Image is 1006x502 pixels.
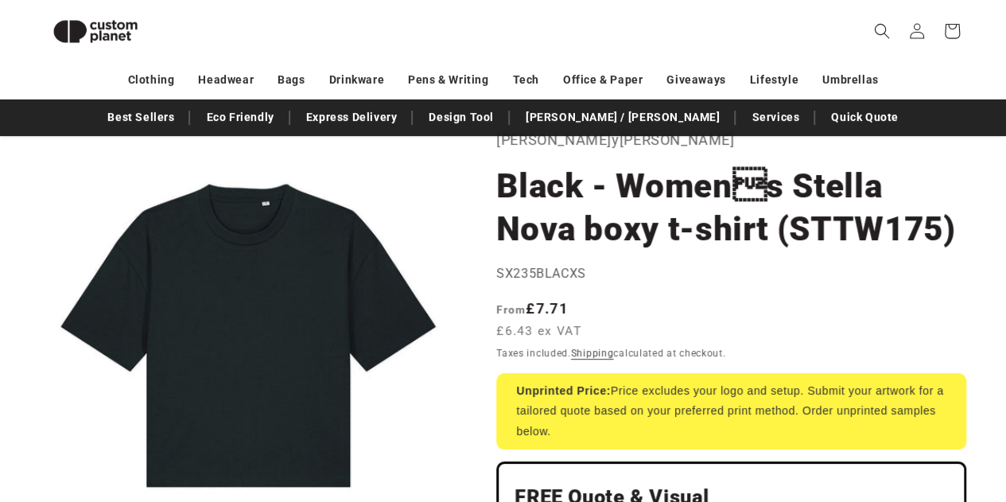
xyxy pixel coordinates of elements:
[750,66,798,94] a: Lifestyle
[496,165,966,251] h1: Black - Womens Stella Nova boxy t-shirt (STTW175)
[408,66,488,94] a: Pens & Writing
[278,66,305,94] a: Bags
[496,300,568,317] strong: £7.71
[822,66,878,94] a: Umbrellas
[516,384,611,397] strong: Unprinted Price:
[496,303,526,316] span: From
[744,103,807,131] a: Services
[198,66,254,94] a: Headwear
[496,345,966,361] div: Taxes included. calculated at checkout.
[198,103,282,131] a: Eco Friendly
[823,103,907,131] a: Quick Quote
[128,66,175,94] a: Clothing
[298,103,406,131] a: Express Delivery
[518,103,728,131] a: [PERSON_NAME] / [PERSON_NAME]
[496,322,581,341] span: £6.43 ex VAT
[496,266,586,281] span: SX235BLACXS
[666,66,725,94] a: Giveaways
[421,103,502,131] a: Design Tool
[563,66,643,94] a: Office & Paper
[571,348,614,359] a: Shipping
[512,66,538,94] a: Tech
[740,330,1006,502] iframe: Chat Widget
[329,66,384,94] a: Drinkware
[40,6,151,56] img: Custom Planet
[496,373,966,449] div: Price excludes your logo and setup. Submit your artwork for a tailored quote based on your prefer...
[496,127,966,153] p: [PERSON_NAME]y[PERSON_NAME]
[99,103,182,131] a: Best Sellers
[864,14,899,49] summary: Search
